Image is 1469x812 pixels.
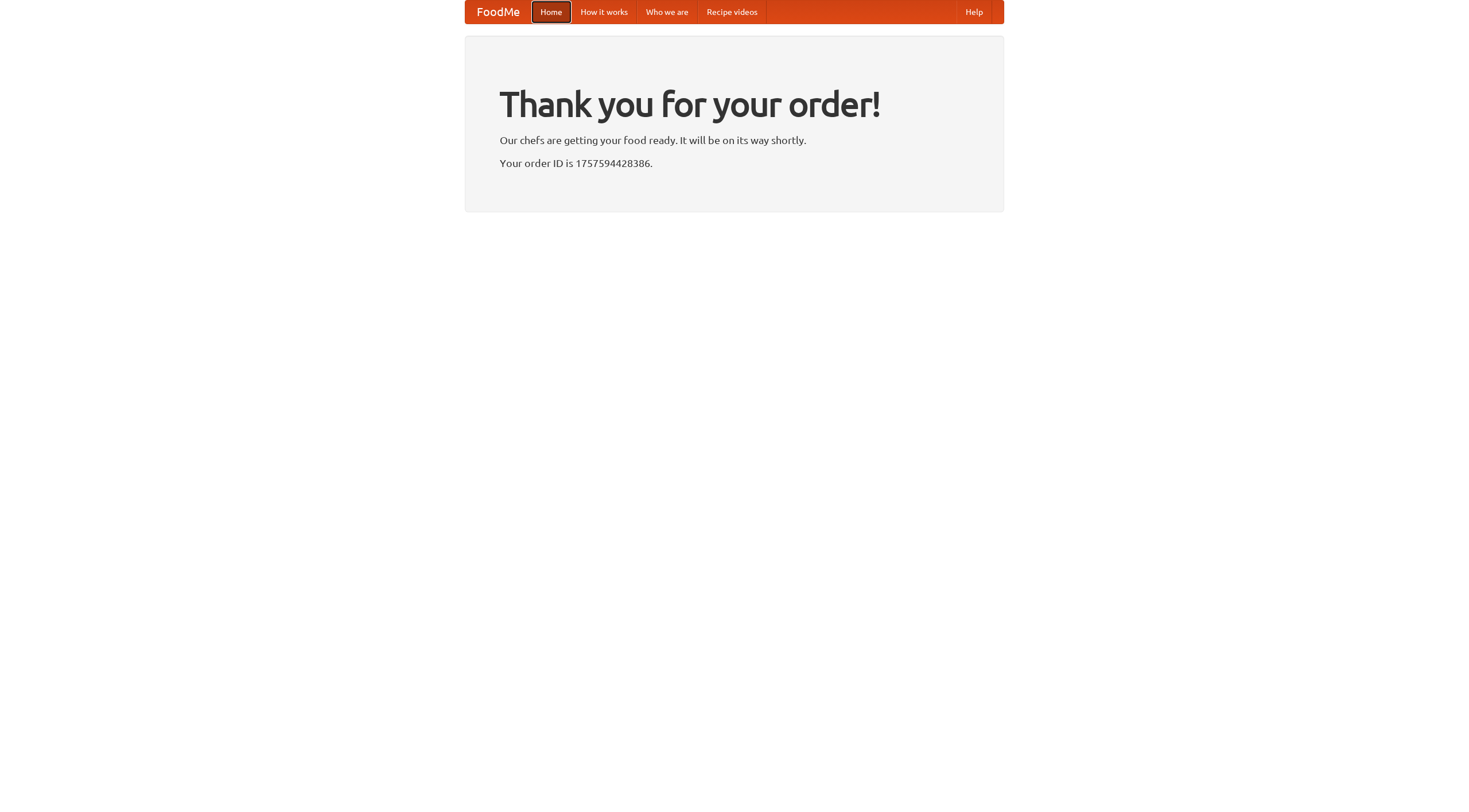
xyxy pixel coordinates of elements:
[500,154,969,172] p: Your order ID is 1757594428386.
[465,1,531,24] a: FoodMe
[698,1,767,24] a: Recipe videos
[500,76,969,131] h1: Thank you for your order!
[957,1,992,24] a: Help
[572,1,637,24] a: How it works
[637,1,698,24] a: Who we are
[531,1,572,24] a: Home
[500,131,969,149] p: Our chefs are getting your food ready. It will be on its way shortly.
